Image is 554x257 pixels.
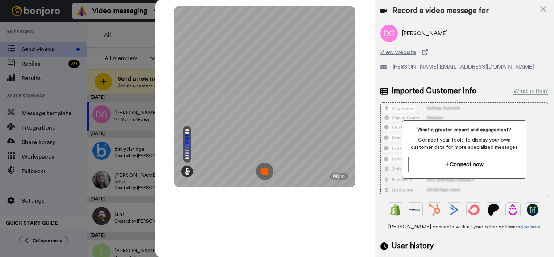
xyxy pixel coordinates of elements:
span: User history [392,241,434,252]
img: ActiveCampaign [448,204,460,216]
img: Shopify [390,204,401,216]
div: 00:14 [330,173,348,180]
span: Imported Customer Info [392,86,476,97]
a: View website [380,48,548,57]
div: What is this? [513,87,548,95]
img: Ontraport [409,204,421,216]
span: View website [380,48,416,57]
span: Connect your tools to display your own customer data for more specialized messages [408,136,520,151]
a: See how [520,224,540,229]
span: Want a greater impact and engagement? [408,126,520,134]
img: GoHighLevel [527,204,538,216]
span: [PERSON_NAME][EMAIL_ADDRESS][DOMAIN_NAME] [393,62,534,71]
img: Drip [507,204,519,216]
img: ic_record_stop.svg [256,163,273,180]
span: [PERSON_NAME] connects with all your other software [380,223,548,231]
img: Hubspot [429,204,441,216]
button: Connect now [408,157,520,172]
img: Patreon [488,204,499,216]
img: ConvertKit [468,204,480,216]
